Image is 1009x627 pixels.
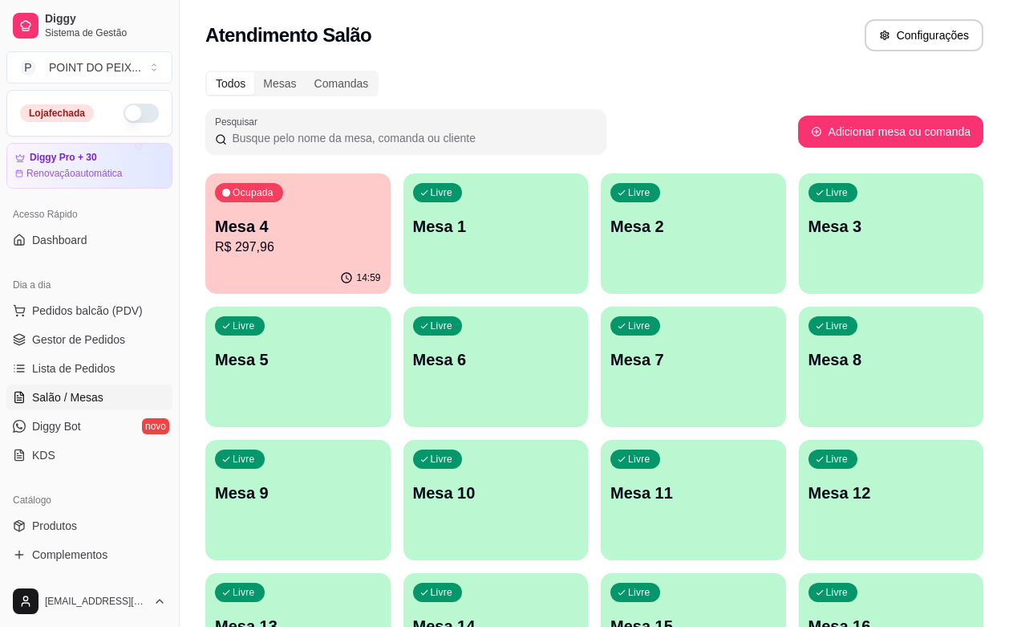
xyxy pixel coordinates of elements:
[413,348,579,371] p: Mesa 6
[431,453,453,466] p: Livre
[6,6,172,45] a: DiggySistema de Gestão
[215,482,381,504] p: Mesa 9
[808,348,975,371] p: Mesa 8
[233,320,255,332] p: Livre
[799,440,984,560] button: LivreMesa 12
[20,59,36,75] span: P
[32,232,87,248] span: Dashboard
[601,307,786,427] button: LivreMesa 7
[32,332,125,348] span: Gestor de Pedidos
[628,453,650,466] p: Livre
[233,453,255,466] p: Livre
[30,152,97,164] article: Diggy Pro + 30
[32,518,77,534] span: Produtos
[799,173,984,294] button: LivreMesa 3
[49,59,141,75] div: POINT DO PEIX ...
[826,186,849,199] p: Livre
[356,271,380,284] p: 14:59
[808,215,975,238] p: Mesa 3
[6,272,172,298] div: Dia a dia
[205,173,391,294] button: OcupadaMesa 4R$ 297,9614:59
[26,167,122,180] article: Renovação automática
[32,303,143,319] span: Pedidos balcão (PDV)
[32,389,103,405] span: Salão / Mesas
[215,115,263,128] label: Pesquisar
[403,440,589,560] button: LivreMesa 10
[32,360,115,377] span: Lista de Pedidos
[45,26,166,39] span: Sistema de Gestão
[233,586,255,599] p: Livre
[826,586,849,599] p: Livre
[808,482,975,504] p: Mesa 12
[215,215,381,238] p: Mesa 4
[6,542,172,568] a: Complementos
[431,586,453,599] p: Livre
[205,440,391,560] button: LivreMesa 9
[124,104,159,123] button: Alterar Status
[413,215,579,238] p: Mesa 1
[32,547,107,563] span: Complementos
[628,320,650,332] p: Livre
[6,385,172,410] a: Salão / Mesas
[413,482,579,504] p: Mesa 10
[431,320,453,332] p: Livre
[799,307,984,427] button: LivreMesa 8
[610,482,776,504] p: Mesa 11
[6,327,172,352] a: Gestor de Pedidos
[6,582,172,621] button: [EMAIL_ADDRESS][DOMAIN_NAME]
[215,238,381,257] p: R$ 297,96
[227,130,597,146] input: Pesquisar
[798,116,983,148] button: Adicionar mesa ou comanda
[6,487,172,513] div: Catálogo
[6,298,172,324] button: Pedidos balcão (PDV)
[601,173,786,294] button: LivreMesa 2
[205,307,391,427] button: LivreMesa 5
[6,51,172,83] button: Select a team
[6,413,172,439] a: Diggy Botnovo
[610,215,776,238] p: Mesa 2
[865,19,983,51] button: Configurações
[6,513,172,539] a: Produtos
[601,440,786,560] button: LivreMesa 11
[215,348,381,371] p: Mesa 5
[254,72,305,95] div: Mesas
[6,442,172,468] a: KDS
[306,72,378,95] div: Comandas
[6,143,172,189] a: Diggy Pro + 30Renovaçãoautomática
[826,453,849,466] p: Livre
[45,595,147,608] span: [EMAIL_ADDRESS][DOMAIN_NAME]
[20,104,94,122] div: Loja fechada
[628,186,650,199] p: Livre
[32,447,55,463] span: KDS
[32,418,81,434] span: Diggy Bot
[233,186,274,199] p: Ocupada
[6,356,172,381] a: Lista de Pedidos
[826,320,849,332] p: Livre
[205,22,371,48] h2: Atendimento Salão
[45,12,166,26] span: Diggy
[6,227,172,253] a: Dashboard
[403,307,589,427] button: LivreMesa 6
[403,173,589,294] button: LivreMesa 1
[610,348,776,371] p: Mesa 7
[6,202,172,227] div: Acesso Rápido
[207,72,254,95] div: Todos
[431,186,453,199] p: Livre
[628,586,650,599] p: Livre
